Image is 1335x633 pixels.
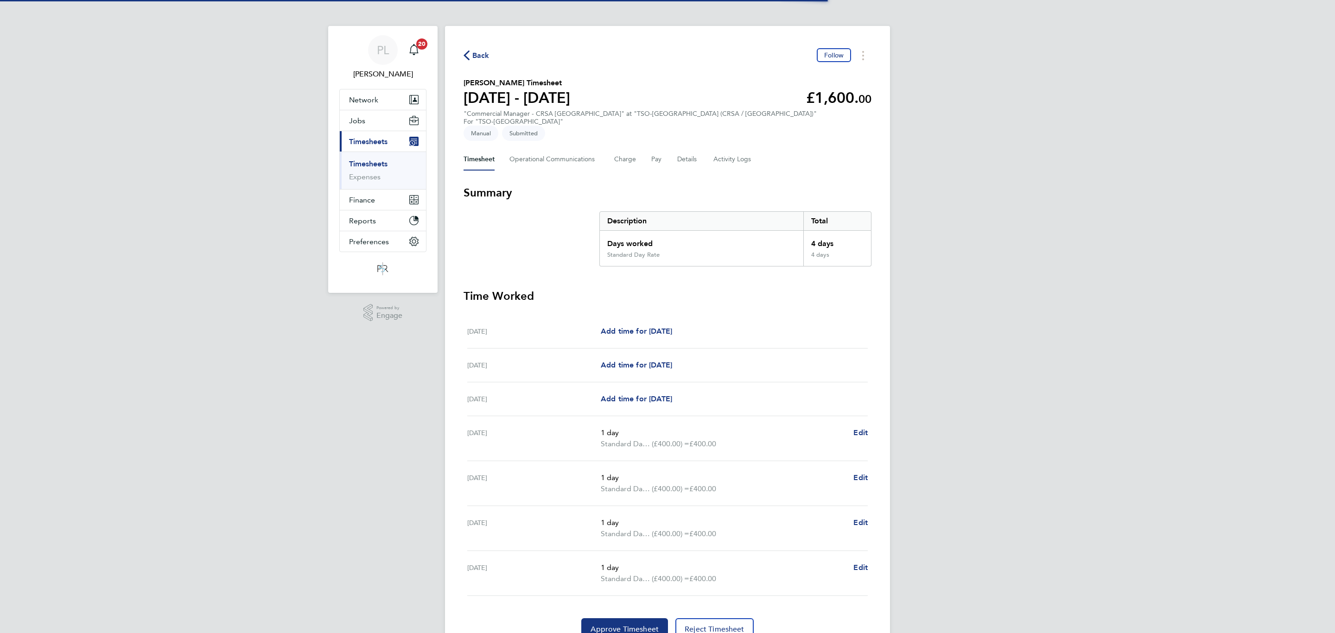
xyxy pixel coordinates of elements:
[614,148,636,171] button: Charge
[472,50,489,61] span: Back
[651,148,662,171] button: Pay
[853,473,868,482] span: Edit
[689,484,716,493] span: £400.00
[601,394,672,403] span: Add time for [DATE]
[349,196,375,204] span: Finance
[853,428,868,437] span: Edit
[376,312,402,320] span: Engage
[464,118,817,126] div: For "TSO-[GEOGRAPHIC_DATA]"
[464,110,817,126] div: "Commercial Manager - CRSA [GEOGRAPHIC_DATA]" at "TSO-[GEOGRAPHIC_DATA] (CRSA / [GEOGRAPHIC_DATA])"
[601,327,672,335] span: Add time for [DATE]
[349,116,365,125] span: Jobs
[464,289,871,304] h3: Time Worked
[416,38,427,50] span: 20
[464,77,570,89] h2: [PERSON_NAME] Timesheet
[601,326,672,337] a: Add time for [DATE]
[601,573,652,584] span: Standard Day Rate
[340,89,426,110] button: Network
[339,35,426,80] a: PL[PERSON_NAME]
[349,137,388,146] span: Timesheets
[340,152,426,189] div: Timesheets
[599,211,871,266] div: Summary
[467,427,601,449] div: [DATE]
[601,360,672,371] a: Add time for [DATE]
[464,50,489,61] button: Back
[601,562,846,573] p: 1 day
[652,484,689,493] span: (£400.00) =
[349,159,388,168] a: Timesheets
[340,131,426,152] button: Timesheets
[376,304,402,312] span: Powered by
[467,393,601,405] div: [DATE]
[349,237,389,246] span: Preferences
[377,44,389,56] span: PL
[601,483,652,494] span: Standard Day Rate
[349,95,378,104] span: Network
[806,89,871,107] app-decimal: £1,600.
[601,528,652,539] span: Standard Day Rate
[652,574,689,583] span: (£400.00) =
[853,563,868,572] span: Edit
[853,517,868,528] a: Edit
[601,427,846,438] p: 1 day
[502,126,545,141] span: This timesheet is Submitted.
[464,126,498,141] span: This timesheet was manually created.
[689,574,716,583] span: £400.00
[467,360,601,371] div: [DATE]
[677,148,699,171] button: Details
[824,51,844,59] span: Follow
[652,439,689,448] span: (£400.00) =
[853,518,868,527] span: Edit
[853,562,868,573] a: Edit
[349,216,376,225] span: Reports
[340,231,426,252] button: Preferences
[328,26,438,293] nav: Main navigation
[689,439,716,448] span: £400.00
[340,190,426,210] button: Finance
[853,427,868,438] a: Edit
[467,472,601,494] div: [DATE]
[713,148,752,171] button: Activity Logs
[858,92,871,106] span: 00
[600,231,803,251] div: Days worked
[817,48,851,62] button: Follow
[467,517,601,539] div: [DATE]
[405,35,423,65] a: 20
[340,210,426,231] button: Reports
[601,438,652,449] span: Standard Day Rate
[855,48,871,63] button: Timesheets Menu
[339,69,426,80] span: Paul Ledingham
[601,472,846,483] p: 1 day
[340,110,426,131] button: Jobs
[349,172,381,181] a: Expenses
[601,361,672,369] span: Add time for [DATE]
[607,251,660,259] div: Standard Day Rate
[467,562,601,584] div: [DATE]
[375,261,391,276] img: psrsolutions-logo-retina.png
[601,393,672,405] a: Add time for [DATE]
[601,517,846,528] p: 1 day
[803,212,871,230] div: Total
[464,89,570,107] h1: [DATE] - [DATE]
[363,304,403,322] a: Powered byEngage
[803,231,871,251] div: 4 days
[652,529,689,538] span: (£400.00) =
[467,326,601,337] div: [DATE]
[464,185,871,200] h3: Summary
[600,212,803,230] div: Description
[803,251,871,266] div: 4 days
[464,148,495,171] button: Timesheet
[853,472,868,483] a: Edit
[339,261,426,276] a: Go to home page
[689,529,716,538] span: £400.00
[509,148,599,171] button: Operational Communications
